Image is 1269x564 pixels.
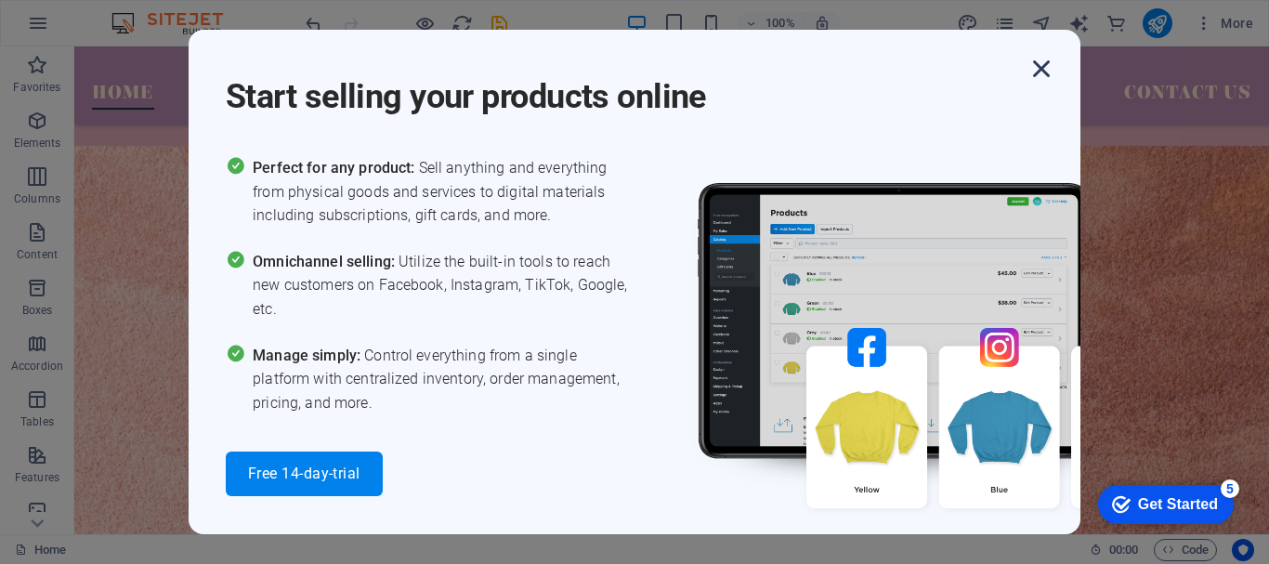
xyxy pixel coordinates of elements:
span: Sell anything and everything from physical goods and services to digital materials including subs... [253,156,634,228]
h1: Start selling your products online [226,52,1025,119]
span: Manage simply: [253,347,364,364]
span: Control everything from a single platform with centralized inventory, order management, pricing, ... [253,344,634,415]
div: Get Started [55,20,135,37]
span: Perfect for any product: [253,159,418,177]
span: Utilize the built-in tools to reach new customers on Facebook, Instagram, TikTok, Google, etc. [253,250,634,321]
span: Free 14-day-trial [248,466,360,481]
div: 5 [137,4,156,22]
div: Get Started 5 items remaining, 0% complete [15,9,150,48]
span: Omnichannel selling: [253,253,399,270]
button: Free 14-day-trial [226,452,383,496]
img: promo_image.png [667,156,1224,562]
